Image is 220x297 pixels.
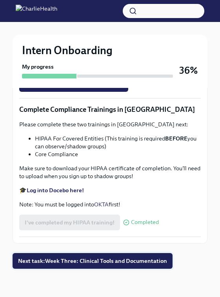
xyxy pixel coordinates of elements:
[19,186,201,194] p: 🎓
[22,44,113,56] h2: Intern Onboarding
[27,187,84,194] a: Log into Docebo here!
[35,150,201,158] li: Core Compliance
[131,219,159,225] span: Completed
[35,135,201,150] li: HIPAA For Covered Entities (This training is required you can observe/shadow groups)
[16,5,57,17] img: CharlieHealth
[179,65,198,76] h3: 36%
[13,253,173,269] button: Next task:Week Three: Clinical Tools and Documentation
[94,201,109,208] a: OKTA
[19,164,201,180] p: Make sure to download your HIPAA certificate of completion. You'll need to upload when you sign u...
[19,200,201,208] p: Note: You must be logged into first!
[22,63,54,71] strong: My progress
[165,135,187,142] strong: BEFORE
[18,257,167,265] span: Next task : Week Three: Clinical Tools and Documentation
[19,105,201,114] p: Complete Compliance Trainings in [GEOGRAPHIC_DATA]
[19,120,201,128] p: Please complete these two trainings in [GEOGRAPHIC_DATA] next:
